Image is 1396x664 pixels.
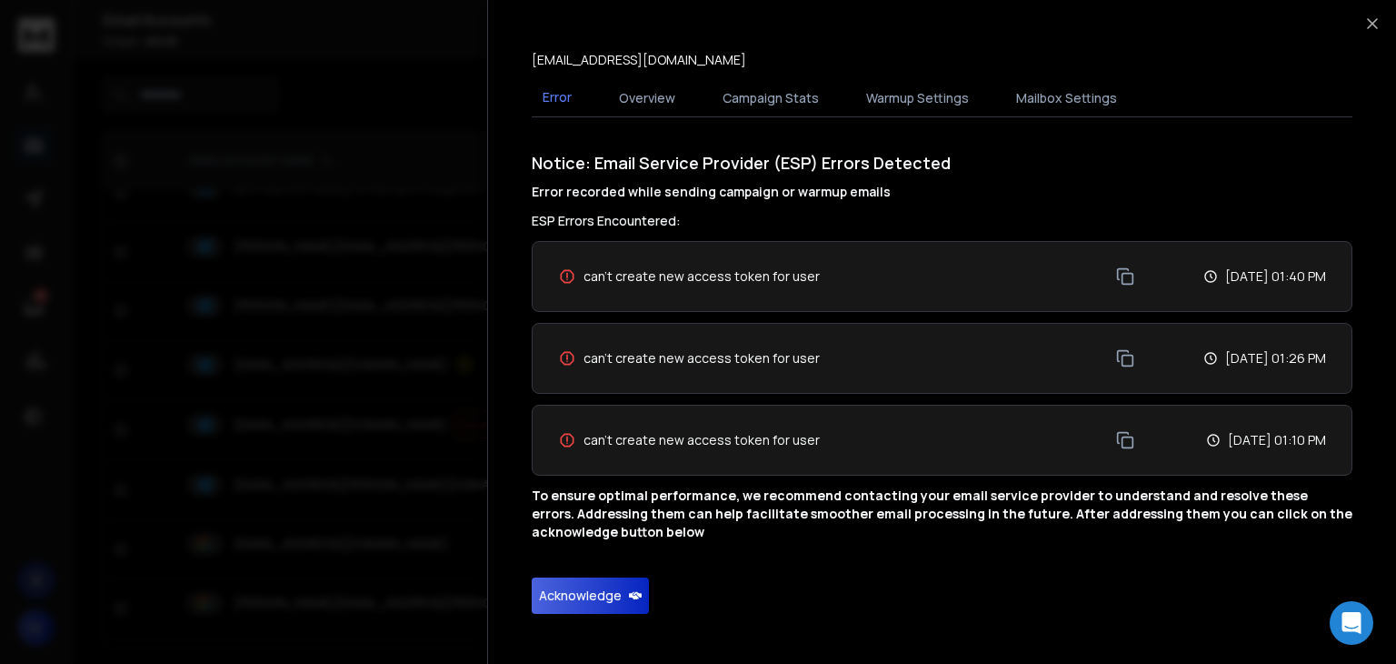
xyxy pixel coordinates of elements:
p: [DATE] 01:40 PM [1225,267,1326,286]
button: Campaign Stats [712,78,830,118]
p: [DATE] 01:26 PM [1225,349,1326,367]
p: To ensure optimal performance, we recommend contacting your email service provider to understand ... [532,487,1352,541]
span: can't create new access token for user [583,431,820,449]
button: Warmup Settings [855,78,980,118]
h4: Error recorded while sending campaign or warmup emails [532,183,1352,201]
button: Error [532,77,583,119]
button: Mailbox Settings [1005,78,1128,118]
div: Open Intercom Messenger [1330,601,1373,645]
p: [DATE] 01:10 PM [1228,431,1326,449]
button: Overview [608,78,686,118]
h1: Notice: Email Service Provider (ESP) Errors Detected [532,150,1352,201]
span: can't create new access token for user [583,349,820,367]
p: [EMAIL_ADDRESS][DOMAIN_NAME] [532,51,746,69]
button: Acknowledge [532,578,649,614]
h3: ESP Errors Encountered: [532,212,1352,230]
span: can't create new access token for user [583,267,820,286]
